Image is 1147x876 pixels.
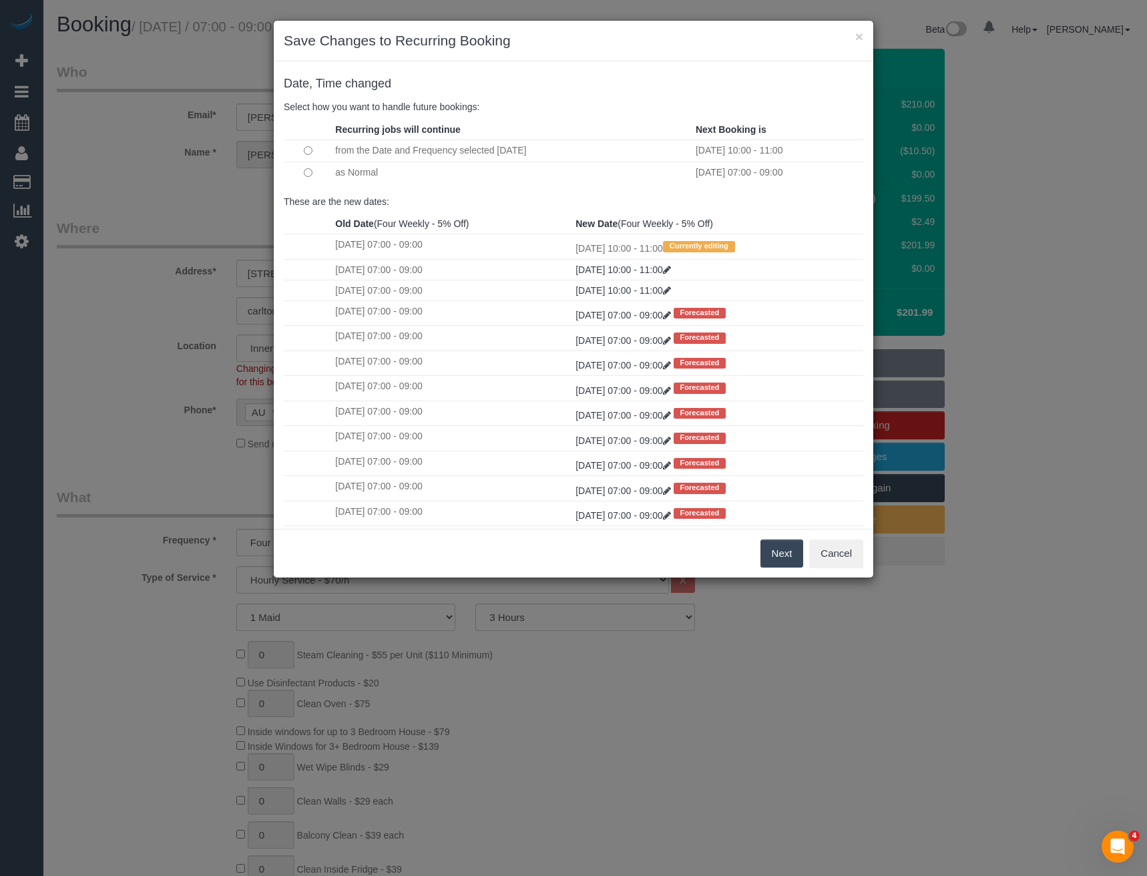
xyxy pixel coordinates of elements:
[576,310,673,320] a: [DATE] 07:00 - 09:00
[576,460,673,471] a: [DATE] 07:00 - 09:00
[674,308,726,318] span: Forecasted
[1102,831,1134,863] iframe: Intercom live chat
[674,333,726,343] span: Forecasted
[692,140,863,162] td: [DATE] 10:00 - 11:00
[576,510,673,521] a: [DATE] 07:00 - 09:00
[576,435,673,446] a: [DATE] 07:00 - 09:00
[284,195,863,208] p: These are the new dates:
[572,214,863,234] th: (Four Weekly - 5% Off)
[335,218,374,229] strong: Old Date
[692,162,863,184] td: [DATE] 07:00 - 09:00
[576,485,673,496] a: [DATE] 07:00 - 09:00
[332,526,572,551] td: [DATE] 07:00 - 09:00
[674,508,726,519] span: Forecasted
[332,162,692,184] td: as Normal
[332,426,572,451] td: [DATE] 07:00 - 09:00
[332,140,692,162] td: from the Date and Frequency selected [DATE]
[576,335,673,346] a: [DATE] 07:00 - 09:00
[332,501,572,525] td: [DATE] 07:00 - 09:00
[1129,831,1140,841] span: 4
[572,234,863,259] td: [DATE] 10:00 - 11:00
[332,234,572,259] td: [DATE] 07:00 - 09:00
[332,259,572,280] td: [DATE] 07:00 - 09:00
[674,358,726,369] span: Forecasted
[332,451,572,475] td: [DATE] 07:00 - 09:00
[332,476,572,501] td: [DATE] 07:00 - 09:00
[674,458,726,469] span: Forecasted
[760,539,804,568] button: Next
[674,483,726,493] span: Forecasted
[674,433,726,443] span: Forecasted
[809,539,863,568] button: Cancel
[332,300,572,325] td: [DATE] 07:00 - 09:00
[576,385,673,396] a: [DATE] 07:00 - 09:00
[284,77,863,91] h4: changed
[576,218,618,229] strong: New Date
[284,31,863,51] h3: Save Changes to Recurring Booking
[576,410,673,421] a: [DATE] 07:00 - 09:00
[663,241,735,252] span: Currently editing
[576,285,670,296] a: [DATE] 10:00 - 11:00
[332,351,572,375] td: [DATE] 07:00 - 09:00
[696,124,766,135] strong: Next Booking is
[674,383,726,393] span: Forecasted
[332,376,572,401] td: [DATE] 07:00 - 09:00
[332,280,572,300] td: [DATE] 07:00 - 09:00
[284,100,863,114] p: Select how you want to handle future bookings:
[332,401,572,425] td: [DATE] 07:00 - 09:00
[335,124,460,135] strong: Recurring jobs will continue
[284,77,342,90] span: Date, Time
[576,264,670,275] a: [DATE] 10:00 - 11:00
[332,326,572,351] td: [DATE] 07:00 - 09:00
[855,29,863,43] button: ×
[576,360,673,371] a: [DATE] 07:00 - 09:00
[674,408,726,419] span: Forecasted
[332,214,572,234] th: (Four Weekly - 5% Off)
